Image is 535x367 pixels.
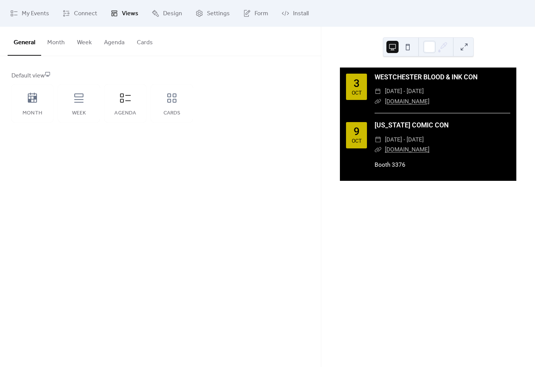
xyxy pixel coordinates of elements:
button: Cards [131,27,159,55]
a: Form [237,3,274,24]
div: Agenda [112,110,139,116]
button: Agenda [98,27,131,55]
div: 3 [354,78,360,89]
div: Week [66,110,92,116]
span: Views [122,9,138,18]
a: My Events [5,3,55,24]
div: Month [19,110,46,116]
a: [DOMAIN_NAME] [385,146,429,153]
a: Design [146,3,188,24]
span: Connect [74,9,97,18]
span: Settings [207,9,230,18]
span: My Events [22,9,49,18]
span: [DATE] - [DATE] [385,135,424,145]
div: Default view [11,71,308,80]
button: Month [41,27,71,55]
a: Install [276,3,314,24]
a: Views [105,3,144,24]
div: ​ [375,145,381,155]
div: Oct [352,138,362,144]
a: Connect [57,3,103,24]
span: Install [293,9,309,18]
div: Oct [352,90,362,96]
div: ​ [375,86,381,96]
div: Booth 3376 [375,161,510,169]
a: Settings [190,3,235,24]
a: [US_STATE] COMIC CON [375,121,449,129]
div: ​ [375,97,381,106]
button: General [8,27,41,56]
span: Design [163,9,182,18]
a: [DOMAIN_NAME] [385,98,429,105]
div: Cards [159,110,185,116]
div: 9 [354,126,360,137]
a: WESTCHESTER BLOOD & INK CON [375,73,477,81]
span: Form [255,9,268,18]
button: Week [71,27,98,55]
span: [DATE] - [DATE] [385,86,424,96]
div: ​ [375,135,381,145]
